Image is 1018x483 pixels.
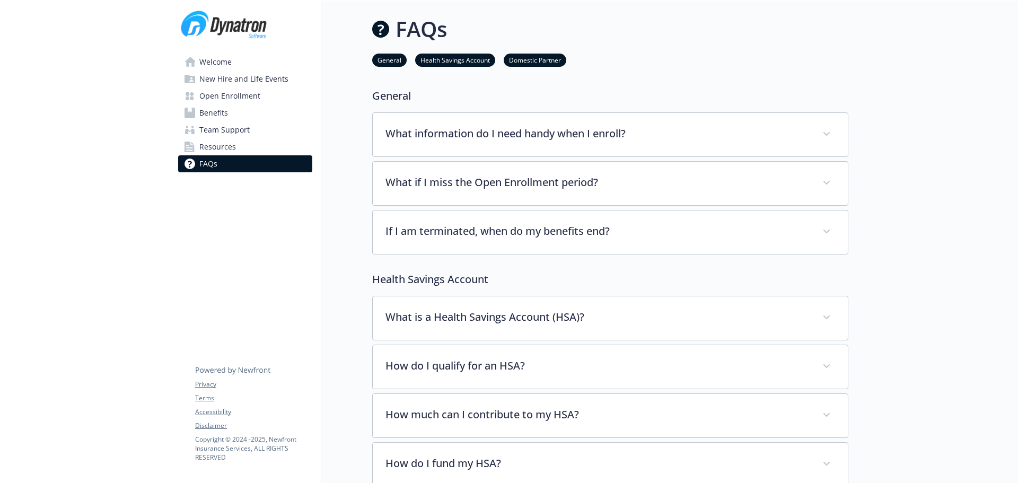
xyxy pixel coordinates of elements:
[199,87,260,104] span: Open Enrollment
[372,271,848,287] p: Health Savings Account
[178,104,312,121] a: Benefits
[373,345,848,389] div: How do I qualify for an HSA?
[385,407,810,423] p: How much can I contribute to my HSA?
[385,174,810,190] p: What if I miss the Open Enrollment period?
[373,394,848,437] div: How much can I contribute to my HSA?
[178,87,312,104] a: Open Enrollment
[199,121,250,138] span: Team Support
[385,309,810,325] p: What is a Health Savings Account (HSA)?
[195,393,312,403] a: Terms
[178,155,312,172] a: FAQs
[199,54,232,71] span: Welcome
[372,88,848,104] p: General
[195,421,312,431] a: Disclaimer
[195,435,312,462] p: Copyright © 2024 - 2025 , Newfront Insurance Services, ALL RIGHTS RESERVED
[504,55,566,65] a: Domestic Partner
[199,104,228,121] span: Benefits
[373,113,848,156] div: What information do I need handy when I enroll?
[195,407,312,417] a: Accessibility
[178,121,312,138] a: Team Support
[372,55,407,65] a: General
[373,162,848,205] div: What if I miss the Open Enrollment period?
[195,380,312,389] a: Privacy
[178,54,312,71] a: Welcome
[385,455,810,471] p: How do I fund my HSA?
[199,155,217,172] span: FAQs
[385,358,810,374] p: How do I qualify for an HSA?
[373,210,848,254] div: If I am terminated, when do my benefits end?
[396,13,447,45] h1: FAQs
[178,71,312,87] a: New Hire and Life Events
[415,55,495,65] a: Health Savings Account
[199,138,236,155] span: Resources
[373,296,848,340] div: What is a Health Savings Account (HSA)?
[385,223,810,239] p: If I am terminated, when do my benefits end?
[178,138,312,155] a: Resources
[199,71,288,87] span: New Hire and Life Events
[385,126,810,142] p: What information do I need handy when I enroll?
